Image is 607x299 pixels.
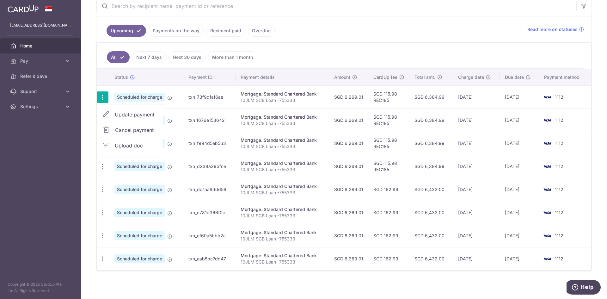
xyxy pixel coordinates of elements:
td: txn_ef60a5bbb2c [183,224,236,247]
td: [DATE] [500,224,539,247]
td: SGD 115.98 REC185 [368,132,409,155]
div: Mortgage. Standard Chartered Bank [241,137,324,143]
img: Bank Card [541,232,554,240]
span: Charge date [458,74,484,80]
td: SGD 162.99 [368,224,409,247]
img: Bank Card [541,140,554,147]
td: SGD 6,384.99 [409,109,453,132]
div: Mortgage. Standard Chartered Bank [241,91,324,97]
a: All [107,51,130,63]
td: SGD 6,269.01 [329,247,368,270]
div: Mortgage. Standard Chartered Bank [241,160,324,166]
td: SGD 6,384.99 [409,155,453,178]
td: SGD 6,269.01 [329,109,368,132]
p: 10JLM SCB Loan -755333 [241,97,324,103]
td: [DATE] [453,85,500,109]
span: 1112 [555,233,563,238]
a: Next 30 days [169,51,205,63]
td: [DATE] [500,247,539,270]
td: [DATE] [500,109,539,132]
p: 10JLM SCB Loan -755333 [241,190,324,196]
td: txn_73f9dfaf6ae [183,85,236,109]
span: Scheduled for charge [114,208,165,217]
div: Mortgage. Standard Chartered Bank [241,252,324,259]
div: Mortgage. Standard Chartered Bank [241,114,324,120]
span: Support [20,88,62,95]
td: SGD 6,432.00 [409,224,453,247]
span: 1112 [555,210,563,215]
td: SGD 162.99 [368,178,409,201]
div: Mortgage. Standard Chartered Bank [241,183,324,190]
td: [DATE] [500,155,539,178]
span: Scheduled for charge [114,185,165,194]
img: Bank Card [541,93,554,101]
a: More than 1 month [208,51,257,63]
span: 1112 [555,164,563,169]
img: Bank Card [541,255,554,263]
td: [DATE] [453,224,500,247]
p: 10JLM SCB Loan -755333 [241,166,324,173]
span: Scheduled for charge [114,93,165,102]
td: [DATE] [500,178,539,201]
td: SGD 162.99 [368,247,409,270]
p: 10JLM SCB Loan -755333 [241,236,324,242]
p: 10JLM SCB Loan -755333 [241,120,324,127]
td: SGD 115.98 REC185 [368,155,409,178]
span: CardUp fee [373,74,397,80]
span: 1112 [555,256,563,261]
td: [DATE] [500,85,539,109]
a: Upcoming [107,25,146,37]
span: 1112 [555,140,563,146]
a: Recipient paid [206,25,245,37]
span: Home [20,43,62,49]
td: txn_d238a29bfce [183,155,236,178]
td: [DATE] [500,132,539,155]
th: Payment details [236,69,329,85]
td: [DATE] [453,201,500,224]
a: Next 7 days [132,51,166,63]
img: Bank Card [541,186,554,193]
span: Read more on statuses [527,26,578,33]
div: Mortgage. Standard Chartered Bank [241,229,324,236]
td: SGD 162.99 [368,201,409,224]
td: [DATE] [453,178,500,201]
td: [DATE] [453,132,500,155]
img: Bank Card [541,163,554,170]
th: Payment method [539,69,591,85]
th: Payment ID [183,69,236,85]
td: SGD 6,269.01 [329,201,368,224]
span: Status [114,74,128,80]
span: 1112 [555,94,563,100]
span: Due date [505,74,524,80]
td: SGD 6,432.00 [409,178,453,201]
a: Overdue [248,25,275,37]
td: txn_1676e153642 [183,109,236,132]
td: [DATE] [453,109,500,132]
p: 10JLM SCB Loan -755333 [241,213,324,219]
span: Pay [20,58,62,64]
span: Scheduled for charge [114,231,165,240]
a: Read more on statuses [527,26,584,33]
td: [DATE] [453,247,500,270]
img: CardUp [8,5,39,13]
td: SGD 6,432.00 [409,201,453,224]
div: Mortgage. Standard Chartered Bank [241,206,324,213]
td: SGD 6,432.00 [409,247,453,270]
td: SGD 115.98 REC185 [368,109,409,132]
span: Refer & Save [20,73,62,79]
td: SGD 6,269.01 [329,178,368,201]
td: SGD 6,384.99 [409,132,453,155]
td: txn_eab5bc7dd47 [183,247,236,270]
span: Scheduled for charge [114,254,165,263]
span: 1112 [555,187,563,192]
td: SGD 6,269.01 [329,224,368,247]
a: Payments on the way [149,25,204,37]
img: Bank Card [541,209,554,216]
td: txn_e781d366f0c [183,201,236,224]
p: 10JLM SCB Loan -755333 [241,143,324,150]
td: SGD 6,269.01 [329,85,368,109]
td: SGD 6,384.99 [409,85,453,109]
td: txn_dd1aa9d0d56 [183,178,236,201]
td: [DATE] [500,201,539,224]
